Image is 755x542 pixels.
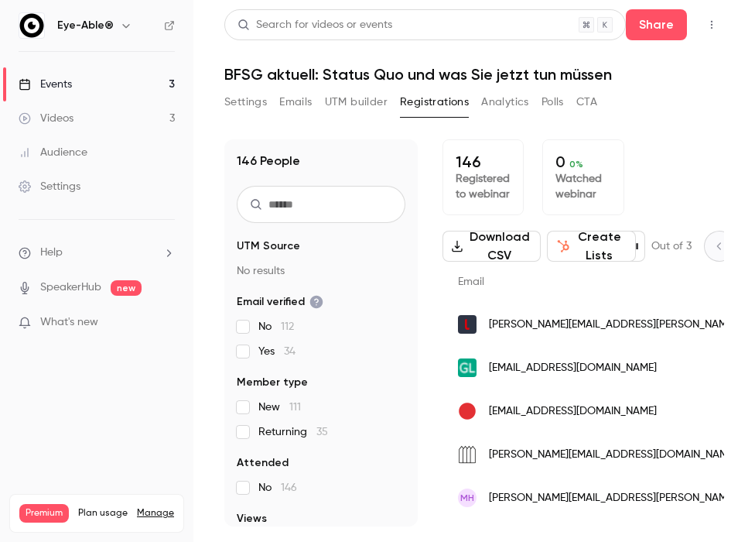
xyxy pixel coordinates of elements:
button: Polls [541,90,564,115]
span: 146 [281,482,297,493]
button: Emails [279,90,312,115]
span: Email [458,276,484,287]
button: Registrations [400,90,469,115]
span: new [111,280,142,296]
span: Email verified [237,294,323,310]
span: No [258,319,294,334]
div: Settings [19,179,80,194]
p: Registered to webinar [456,171,511,202]
div: Events [19,77,72,92]
p: Out of 3 [651,238,692,254]
span: Views [237,511,267,527]
div: Search for videos or events [237,17,392,33]
button: CTA [576,90,597,115]
button: Analytics [481,90,529,115]
p: 0 [555,153,610,171]
span: UTM Source [237,238,300,254]
button: Settings [224,90,267,115]
div: Videos [19,111,73,126]
span: Plan usage [78,507,128,520]
button: Create Lists [547,231,636,262]
li: help-dropdown-opener [19,245,175,261]
span: Premium [19,504,69,523]
span: 34 [284,346,296,357]
iframe: Noticeable Trigger [156,316,175,330]
img: weserburg.de [458,445,477,464]
img: stadt-gl.de [458,358,477,377]
span: MH [460,491,474,505]
button: Share [626,9,687,40]
p: 146 [456,153,511,171]
span: 35 [316,427,328,437]
img: Eye-Able® [19,13,44,38]
span: Returning [258,424,328,440]
span: No [258,480,297,496]
span: [EMAIL_ADDRESS][DOMAIN_NAME] [489,403,657,420]
span: [EMAIL_ADDRESS][DOMAIN_NAME] [489,360,657,376]
h1: BFSG aktuell: Status Quo und was Sie jetzt tun müssen [224,65,724,84]
span: 112 [281,321,294,332]
span: Help [40,245,63,261]
span: Member type [237,375,308,390]
button: UTM builder [325,90,388,115]
h6: Eye-Able® [57,18,114,33]
span: Attended [237,455,289,471]
span: 111 [289,402,301,413]
div: Audience [19,145,87,160]
span: What's new [40,314,98,331]
span: 0 % [569,159,583,170]
span: [PERSON_NAME][EMAIL_ADDRESS][DOMAIN_NAME] [489,447,736,463]
p: Watched webinar [555,171,610,202]
span: Yes [258,344,296,359]
img: einschlingen.de [458,402,477,420]
a: Manage [137,507,174,520]
h1: 146 People [237,152,300,170]
button: Download CSV [442,231,541,262]
span: New [258,400,301,415]
p: No results [237,263,405,279]
img: longo.media [458,315,477,334]
a: SpeakerHub [40,280,101,296]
